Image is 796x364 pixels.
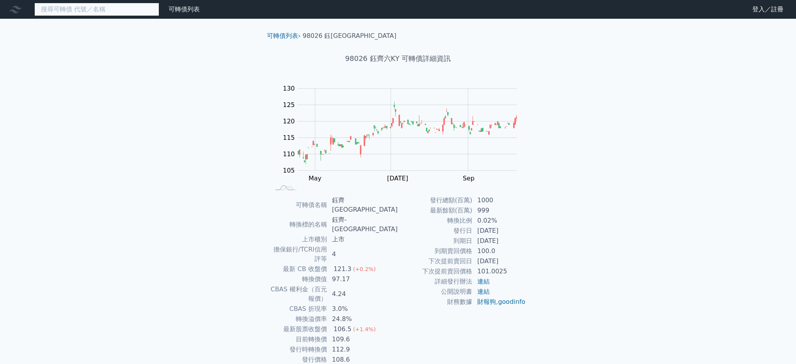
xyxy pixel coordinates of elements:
[332,325,353,334] div: 106.5
[473,256,526,266] td: [DATE]
[473,205,526,216] td: 999
[473,266,526,277] td: 101.0025
[283,134,295,141] tspan: 115
[261,53,535,64] h1: 98026 鈺齊六KY 可轉債詳細資訊
[270,344,327,355] td: 發行時轉換價
[327,274,398,284] td: 97.17
[270,284,327,304] td: CBAS 權利金（百元報價）
[398,256,473,266] td: 下次提前賣回日
[473,246,526,256] td: 100.0
[477,298,496,305] a: 財報狗
[398,195,473,205] td: 發行總額(百萬)
[353,326,376,332] span: (+1.4%)
[473,216,526,226] td: 0.02%
[387,175,408,182] tspan: [DATE]
[473,226,526,236] td: [DATE]
[398,216,473,226] td: 轉換比例
[270,274,327,284] td: 轉換價值
[477,278,490,285] a: 連結
[270,244,327,264] td: 擔保銀行/TCRI信用評等
[327,244,398,264] td: 4
[267,31,300,41] li: ›
[746,3,790,16] a: 登入／註冊
[398,205,473,216] td: 最新餘額(百萬)
[332,264,353,274] div: 121.3
[34,3,159,16] input: 搜尋可轉債 代號／名稱
[270,314,327,324] td: 轉換溢價率
[463,175,474,182] tspan: Sep
[279,85,529,182] g: Chart
[303,31,396,41] li: 98026 鈺[GEOGRAPHIC_DATA]
[270,215,327,234] td: 轉換標的名稱
[283,85,295,92] tspan: 130
[283,150,295,158] tspan: 110
[327,334,398,344] td: 109.6
[327,344,398,355] td: 112.9
[473,297,526,307] td: ,
[327,284,398,304] td: 4.24
[270,234,327,244] td: 上市櫃別
[327,215,398,234] td: 鈺齊-[GEOGRAPHIC_DATA]
[398,266,473,277] td: 下次提前賣回價格
[283,101,295,109] tspan: 125
[327,314,398,324] td: 24.8%
[398,277,473,287] td: 詳細發行辦法
[283,118,295,125] tspan: 120
[398,297,473,307] td: 財務數據
[473,195,526,205] td: 1000
[270,304,327,314] td: CBAS 折現率
[270,334,327,344] td: 目前轉換價
[270,264,327,274] td: 最新 CB 收盤價
[270,195,327,215] td: 可轉債名稱
[353,266,376,272] span: (+0.2%)
[270,324,327,334] td: 最新股票收盤價
[283,167,295,174] tspan: 105
[398,236,473,246] td: 到期日
[327,304,398,314] td: 3.0%
[327,234,398,244] td: 上市
[169,5,200,13] a: 可轉債列表
[477,288,490,295] a: 連結
[398,246,473,256] td: 到期賣回價格
[473,236,526,246] td: [DATE]
[398,287,473,297] td: 公開說明書
[267,32,298,39] a: 可轉債列表
[327,195,398,215] td: 鈺齊[GEOGRAPHIC_DATA]
[398,226,473,236] td: 發行日
[498,298,525,305] a: goodinfo
[309,175,322,182] tspan: May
